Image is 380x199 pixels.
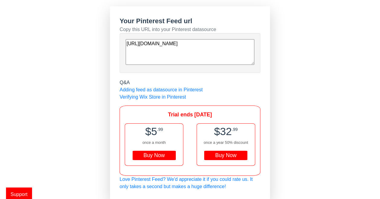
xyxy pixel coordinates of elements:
[232,127,238,132] span: .99
[120,16,260,26] div: Your Pinterest Feed url
[120,87,203,92] a: Adding feed as datasource in Pinterest
[125,140,183,145] div: once a month
[120,177,253,189] a: Love Pinterest Feed? We'd appreciate it if you could rate us. It only takes a second but makes a ...
[214,125,232,137] span: $32
[125,111,255,118] div: Trial ends [DATE]
[120,94,186,99] a: Verifying Wix Store in Pinterest
[204,151,247,160] div: Buy Now
[120,26,260,33] div: Copy this URL into your Pinterest datasource
[133,151,176,160] div: Buy Now
[145,125,157,137] span: $5
[197,140,255,145] div: once a year 50% discount
[157,127,163,132] span: .99
[120,79,260,86] div: Q&A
